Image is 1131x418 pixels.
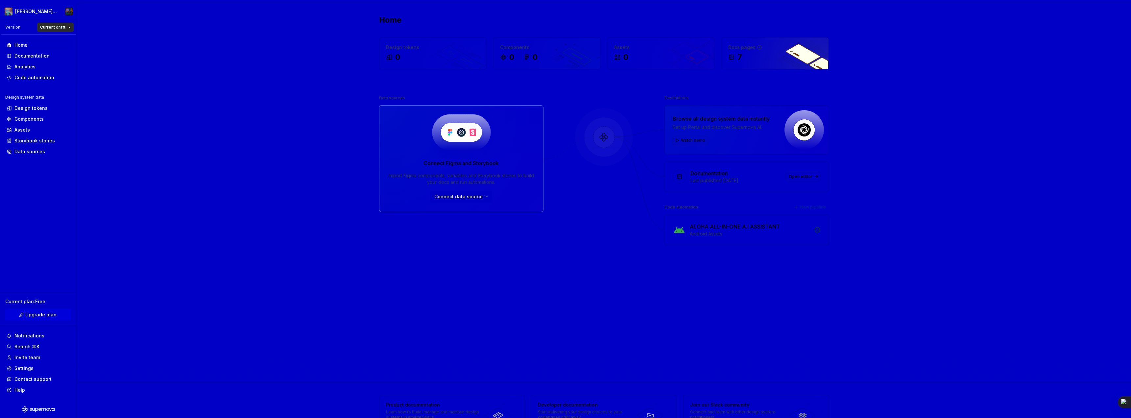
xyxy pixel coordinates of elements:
[14,332,44,339] div: Notifications
[14,74,54,81] div: Code automation
[4,341,72,352] button: Search ⌘K
[4,146,72,157] a: Data sources
[37,23,74,32] button: Current draft
[379,15,401,25] h2: Home
[423,159,499,167] div: Connect Figma and Storybook
[22,406,55,413] svg: Supernova Logo
[533,52,538,62] div: 0
[789,174,812,179] span: Open editor
[5,309,71,321] a: Upgrade plan
[792,203,829,212] button: New pipeline
[5,8,12,15] img: 275e3290-e2d7-4bcc-be6f-17cca7e2d489.png
[690,177,782,184] div: Last published [DATE]
[389,172,534,185] div: Import Figma components, variables and Storybook stories to build your docs and run automations.
[5,298,71,305] div: Current plan : Free
[673,136,708,145] button: Watch demo
[65,8,73,15] img: Malcolm Lee
[664,93,689,103] div: Destinations
[4,61,72,72] a: Analytics
[728,44,822,51] div: Docs pages
[673,124,770,131] div: Set up Portal and discover Supernova AI.
[5,95,44,100] div: Design system data
[14,105,48,111] div: Design tokens
[607,37,715,69] a: Assets0
[800,205,826,210] span: New pipeline
[690,223,780,231] div: ALOHA ALL-IN-ONE A.I ASSISTANT
[40,25,65,30] span: Current draft
[614,44,708,51] div: Assets
[434,193,483,200] span: Connect data source
[15,8,57,15] div: [PERSON_NAME]'s Twisted Universe
[14,127,30,133] div: Assets
[386,44,480,51] div: Design tokens
[4,374,72,384] button: Contact support
[25,311,57,318] span: Upgrade plan
[664,203,698,212] div: Code automation
[690,169,728,177] div: Documentation
[14,137,55,144] div: Storybook stories
[14,365,34,372] div: Settings
[4,114,72,124] a: Components
[721,37,829,69] a: Docs pages7
[4,51,72,61] a: Documentation
[786,172,821,181] a: Open editor
[509,52,514,62] div: 0
[14,63,36,70] div: Analytics
[500,44,594,51] div: Components
[379,93,405,103] div: Data sources
[4,135,72,146] a: Storybook stories
[4,40,72,50] a: Home
[673,115,770,123] div: Browse all design system data instantly
[14,343,39,350] div: Search ⌘K
[4,103,72,113] a: Design tokens
[430,191,492,203] button: Connect data source
[4,352,72,363] a: Invite team
[538,402,634,408] div: Developer documentation
[4,385,72,395] button: Help
[4,363,72,374] a: Settings
[690,231,810,237] div: Android Assets
[14,148,45,155] div: Data sources
[14,42,28,48] div: Home
[493,37,601,69] a: Components00
[14,376,52,382] div: Contact support
[14,53,50,59] div: Documentation
[5,25,20,30] div: Version
[623,52,628,62] div: 0
[737,52,742,62] div: 7
[4,125,72,135] a: Assets
[379,37,487,69] a: Design tokens0
[395,52,400,62] div: 0
[14,354,40,361] div: Invite team
[690,402,786,408] div: Join our Slack community
[1,4,75,18] button: [PERSON_NAME]'s Twisted UniverseMalcolm Lee
[4,331,72,341] button: Notifications
[14,116,44,122] div: Components
[681,138,705,143] span: Watch demo
[14,387,25,393] div: Help
[386,402,482,408] div: Product documentation
[4,72,72,83] a: Code automation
